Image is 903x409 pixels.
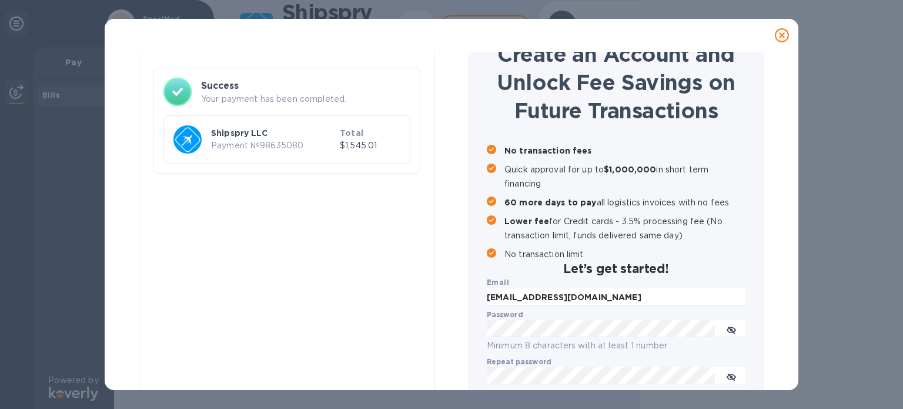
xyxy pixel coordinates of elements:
p: Your payment has been completed. [201,93,410,105]
b: No transaction fees [504,146,592,155]
h1: Create an Account and Unlock Fee Savings on Future Transactions [487,40,745,125]
input: Enter email address [487,288,745,306]
b: 60 more days to pay [504,198,597,207]
b: Lower fee [504,217,549,226]
b: $1,000,000 [604,165,656,174]
p: Payment № 98635080 [211,139,335,152]
h2: Let’s get started! [487,261,745,276]
b: Total [340,128,363,138]
p: Shipspry LLC [211,127,335,139]
b: Email [487,278,509,287]
button: toggle password visibility [720,364,743,388]
label: Repeat password [487,358,551,365]
p: Minimum 8 characters with at least 1 number [487,339,745,353]
p: Quick approval for up to in short term financing [504,162,745,191]
button: toggle password visibility [720,317,743,341]
h3: Success [201,79,410,93]
p: No transaction limit [504,247,745,261]
p: $1,545.01 [340,139,400,152]
p: for Credit cards - 3.5% processing fee (No transaction limit, funds delivered same day) [504,214,745,242]
p: all logistics invoices with no fees [504,195,745,210]
label: Password [487,311,523,318]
